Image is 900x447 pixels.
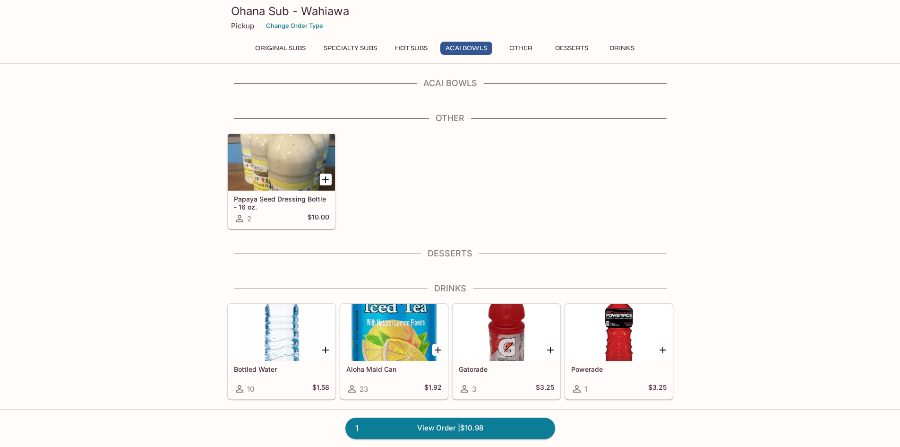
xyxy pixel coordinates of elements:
[432,344,444,356] button: Add Aloha Maid Can
[227,78,673,88] h4: Acai Bowls
[228,134,335,191] div: Papaya Seed Dressing Bottle - 16 oz.
[545,344,557,356] button: Add Gatorade
[227,283,673,294] h4: Drinks
[390,42,433,55] button: Hot Subs
[228,304,335,361] div: Bottled Water
[648,383,667,394] h5: $3.25
[360,385,368,394] span: 23
[453,304,560,399] a: Gatorade3$3.25
[440,42,492,55] button: Acai Bowls
[536,383,554,394] h5: $3.25
[228,304,335,399] a: Bottled Water10$1.58
[657,344,669,356] button: Add Powerade
[227,113,673,123] h4: Other
[424,383,442,394] h5: $1.92
[234,195,329,210] h5: Papaya Seed Dressing Bottle - 16 oz.
[565,304,673,399] a: Powerade1$3.25
[228,133,335,229] a: Papaya Seed Dressing Bottle - 16 oz.2$10.00
[566,304,672,361] div: Powerade
[601,42,643,55] button: Drinks
[472,385,476,394] span: 3
[341,304,447,361] div: Aloha Maid Can
[312,383,329,394] h5: $1.58
[346,365,442,373] h5: Aloha Maid Can
[459,365,554,373] h5: Gatorade
[227,248,673,259] h4: Desserts
[584,385,587,394] span: 1
[262,18,327,33] button: Change Order Type
[231,21,254,30] p: Pickup
[500,42,542,55] button: Other
[571,365,667,373] h5: Powerade
[350,422,364,435] span: 1
[250,42,311,55] button: Original Subs
[247,385,254,394] span: 10
[320,174,332,185] button: Add Papaya Seed Dressing Bottle - 16 oz.
[345,418,555,438] a: 1View Order |$10.98
[453,304,560,361] div: Gatorade
[318,42,382,55] button: Specialty Subs
[550,42,593,55] button: Desserts
[234,365,329,373] h5: Bottled Water
[320,344,332,356] button: Add Bottled Water
[308,213,329,224] h5: $10.00
[340,304,448,399] a: Aloha Maid Can23$1.92
[247,214,251,223] span: 2
[231,4,669,18] h3: Ohana Sub - Wahiawa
